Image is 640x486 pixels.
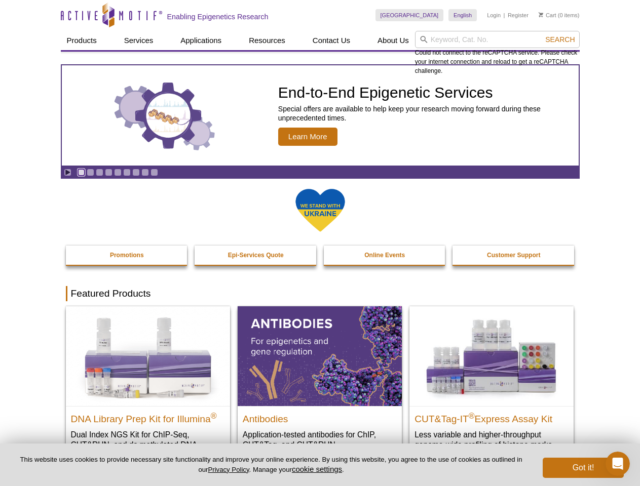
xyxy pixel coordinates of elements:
a: All Antibodies Antibodies Application-tested antibodies for ChIP, CUT&Tag, and CUT&RUN. [238,306,402,460]
img: All Antibodies [238,306,402,406]
a: Login [487,12,501,19]
h2: Featured Products [66,286,575,301]
sup: ® [211,411,217,420]
input: Keyword, Cat. No. [415,31,580,48]
a: Online Events [324,246,446,265]
a: Toggle autoplay [64,169,71,176]
span: Search [545,35,575,44]
strong: Epi-Services Quote [228,252,284,259]
p: Application-tested antibodies for ChIP, CUT&Tag, and CUT&RUN. [243,429,397,450]
a: Resources [243,31,291,50]
p: Less variable and higher-throughput genome-wide profiling of histone marks​. [415,429,569,450]
p: Dual Index NGS Kit for ChIP-Seq, CUT&RUN, and ds methylated DNA assays. [71,429,225,460]
a: Go to slide 9 [150,169,158,176]
a: [GEOGRAPHIC_DATA] [375,9,444,21]
img: DNA Library Prep Kit for Illumina [66,306,230,406]
h2: DNA Library Prep Kit for Illumina [71,409,225,424]
a: Products [61,31,103,50]
a: Go to slide 6 [123,169,131,176]
button: Got it! [543,458,624,478]
button: cookie settings [292,465,342,473]
a: Cart [539,12,556,19]
img: CUT&Tag-IT® Express Assay Kit [409,306,574,406]
strong: Customer Support [487,252,540,259]
a: Go to slide 4 [105,169,112,176]
h2: Antibodies [243,409,397,424]
li: | [504,9,505,21]
a: Register [508,12,529,19]
a: English [448,9,477,21]
a: Customer Support [453,246,575,265]
a: Services [118,31,160,50]
a: Go to slide 7 [132,169,140,176]
a: DNA Library Prep Kit for Illumina DNA Library Prep Kit for Illumina® Dual Index NGS Kit for ChIP-... [66,306,230,470]
a: Go to slide 2 [87,169,94,176]
h2: CUT&Tag-IT Express Assay Kit [415,409,569,424]
iframe: Intercom live chat [606,452,630,476]
p: This website uses cookies to provide necessary site functionality and improve your online experie... [16,455,526,474]
a: Go to slide 5 [114,169,122,176]
a: Privacy Policy [208,466,249,473]
a: Go to slide 3 [96,169,103,176]
a: About Us [371,31,415,50]
strong: Online Events [364,252,405,259]
strong: Promotions [110,252,144,259]
a: Go to slide 1 [78,169,85,176]
a: Go to slide 8 [141,169,149,176]
a: Contact Us [307,31,356,50]
sup: ® [469,411,475,420]
h2: Enabling Epigenetics Research [167,12,269,21]
img: Your Cart [539,12,543,17]
a: CUT&Tag-IT® Express Assay Kit CUT&Tag-IT®Express Assay Kit Less variable and higher-throughput ge... [409,306,574,460]
div: Could not connect to the reCAPTCHA service. Please check your internet connection and reload to g... [415,31,580,75]
li: (0 items) [539,9,580,21]
img: We Stand With Ukraine [295,188,346,233]
button: Search [542,35,578,44]
a: Promotions [66,246,189,265]
a: Applications [174,31,228,50]
a: Epi-Services Quote [195,246,317,265]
